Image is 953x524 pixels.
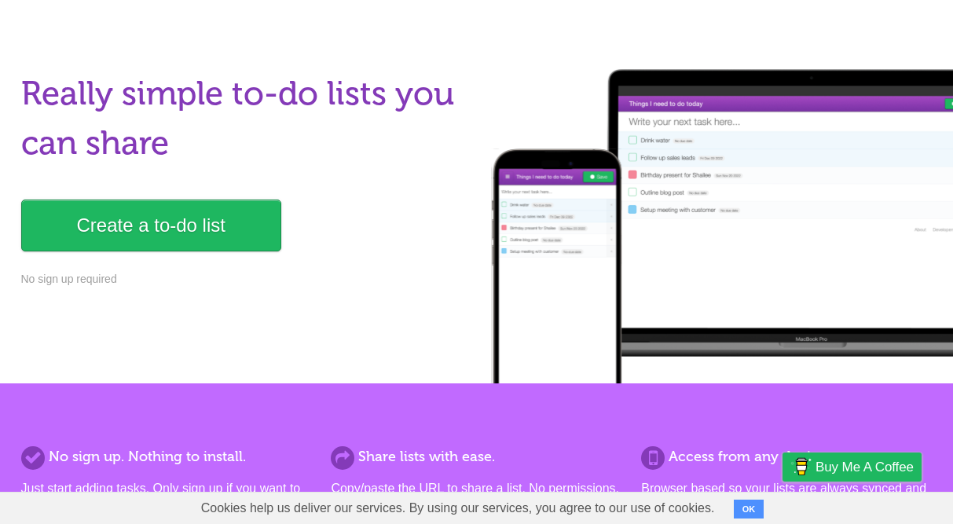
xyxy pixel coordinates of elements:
[734,500,764,519] button: OK
[783,453,922,482] a: Buy me a coffee
[331,479,621,517] p: Copy/paste the URL to share a list. No permissions. No formal invites. It's that simple.
[641,446,932,467] h2: Access from any device.
[21,271,467,288] p: No sign up required
[21,69,467,168] h1: Really simple to-do lists you can share
[21,200,281,251] a: Create a to-do list
[21,446,312,467] h2: No sign up. Nothing to install.
[790,453,812,480] img: Buy me a coffee
[816,453,914,481] span: Buy me a coffee
[641,479,932,517] p: Browser based so your lists are always synced and you can access them from anywhere.
[21,479,312,517] p: Just start adding tasks. Only sign up if you want to save more than one list.
[185,493,731,524] span: Cookies help us deliver our services. By using our services, you agree to our use of cookies.
[331,446,621,467] h2: Share lists with ease.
